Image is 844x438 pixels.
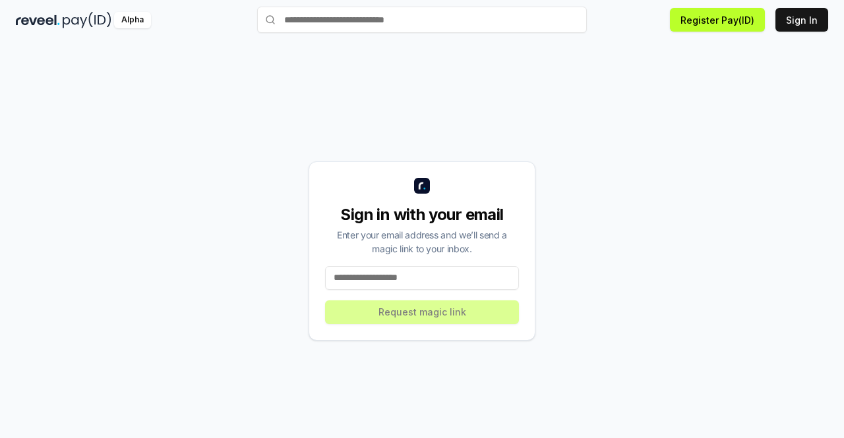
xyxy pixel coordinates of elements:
[325,204,519,225] div: Sign in with your email
[16,12,60,28] img: reveel_dark
[63,12,111,28] img: pay_id
[775,8,828,32] button: Sign In
[670,8,765,32] button: Register Pay(ID)
[414,178,430,194] img: logo_small
[114,12,151,28] div: Alpha
[325,228,519,256] div: Enter your email address and we’ll send a magic link to your inbox.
